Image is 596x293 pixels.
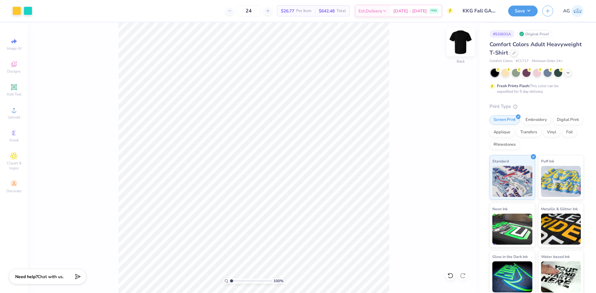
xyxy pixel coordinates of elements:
span: Neon Ink [492,206,508,212]
span: Minimum Order: 24 + [532,59,563,64]
span: Total [336,8,346,14]
span: $642.48 [319,8,335,14]
img: Metallic & Glitter Ink [541,214,581,245]
div: Rhinestones [490,140,520,149]
strong: Need help? [15,274,38,280]
span: Decorate [7,189,21,193]
strong: Fresh Prints Flash: [497,83,530,88]
span: FREE [431,9,437,13]
div: Screen Print [490,115,520,125]
div: Print Type [490,103,584,110]
div: Foil [562,128,577,137]
a: AG [563,5,584,17]
div: Embroidery [521,115,551,125]
img: Neon Ink [492,214,532,245]
img: Aljosh Eyron Garcia [571,5,584,17]
span: Puff Ink [541,158,554,164]
div: # 510631A [490,30,514,38]
div: Applique [490,128,514,137]
span: 100 % [273,278,283,284]
span: Chat with us. [38,274,64,280]
div: Original Proof [517,30,552,38]
span: AG [563,7,570,15]
span: Clipart & logos [3,161,25,171]
img: Glow in the Dark Ink [492,261,532,292]
input: Untitled Design [458,5,503,17]
img: Puff Ink [541,166,581,197]
span: # C1717 [516,59,529,64]
span: Glow in the Dark Ink [492,253,528,260]
div: Digital Print [553,115,583,125]
div: Transfers [516,128,541,137]
input: – – [237,5,261,16]
img: Water based Ink [541,261,581,292]
img: Back [448,30,473,55]
span: Image AI [7,46,21,51]
div: Back [457,59,465,64]
span: Comfort Colors Adult Heavyweight T-Shirt [490,41,582,56]
button: Save [508,6,538,16]
span: Add Text [7,92,21,97]
span: Designs [7,69,21,74]
span: Comfort Colors [490,59,512,64]
span: Per Item [296,8,311,14]
img: Standard [492,166,532,197]
span: Est. Delivery [359,8,382,14]
span: $26.77 [281,8,294,14]
span: Greek [9,138,19,143]
span: Upload [8,115,20,120]
div: Vinyl [543,128,560,137]
div: This color can be expedited for 5 day delivery. [497,83,573,94]
span: Metallic & Glitter Ink [541,206,578,212]
span: Standard [492,158,509,164]
span: Water based Ink [541,253,570,260]
span: [DATE] - [DATE] [393,8,427,14]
